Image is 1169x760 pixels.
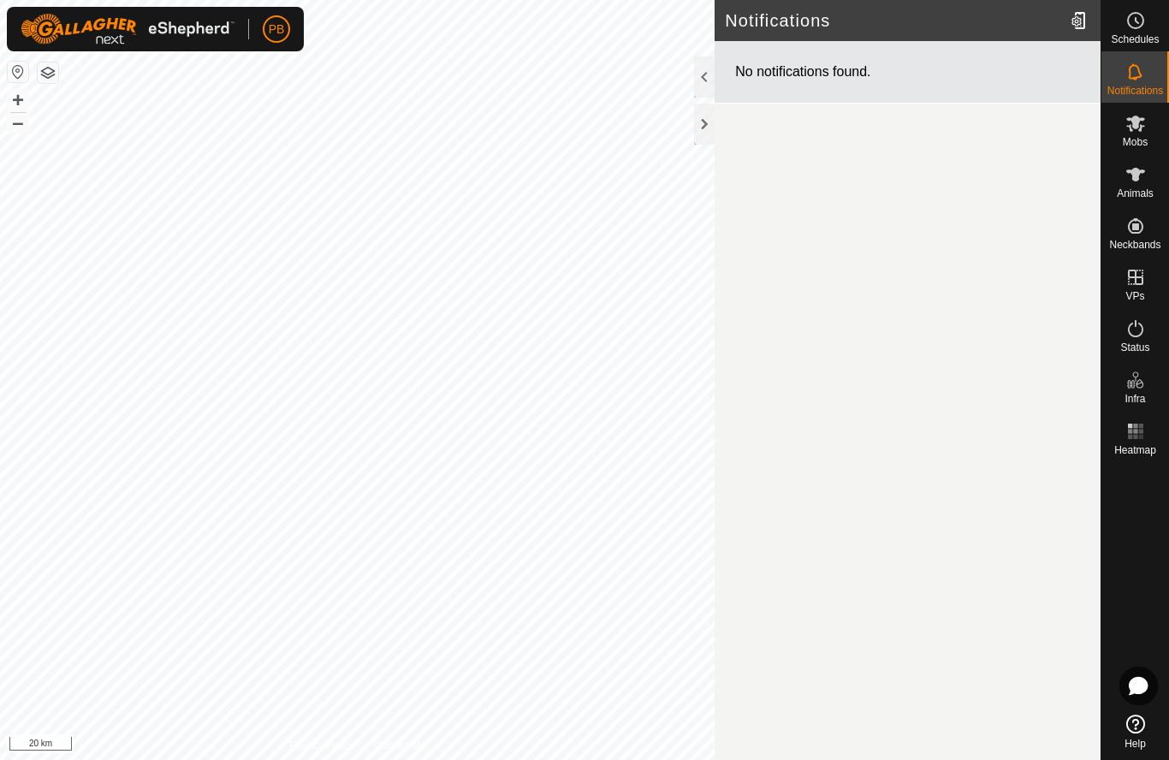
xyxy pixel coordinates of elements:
button: + [8,90,28,110]
span: Schedules [1111,34,1159,45]
span: Heatmap [1114,445,1156,455]
span: Status [1120,342,1149,353]
span: Animals [1117,188,1154,199]
span: Help [1124,739,1146,749]
span: Neckbands [1109,240,1160,250]
button: Reset Map [8,62,28,82]
span: VPs [1125,291,1144,301]
button: – [8,112,28,133]
span: Mobs [1123,137,1148,147]
span: Notifications [1107,86,1163,96]
span: Infra [1124,394,1145,404]
img: Gallagher Logo [21,14,234,45]
button: Map Layers [38,62,58,83]
span: PB [269,21,285,39]
div: No notifications found. [715,41,1101,104]
a: Privacy Policy [290,738,354,753]
a: Help [1101,708,1169,756]
h2: Notifications [725,10,1064,31]
a: Contact Us [374,738,424,753]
